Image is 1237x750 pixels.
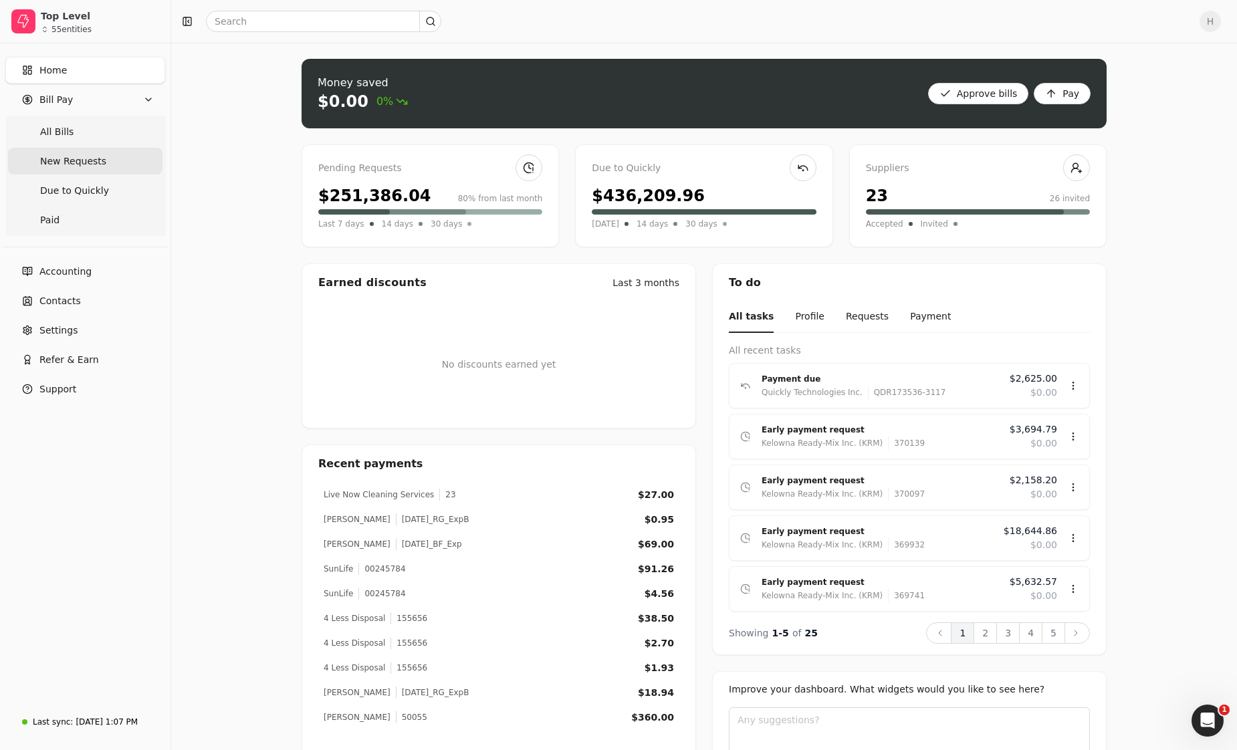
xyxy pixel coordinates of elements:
[39,265,92,279] span: Accounting
[729,628,768,638] span: Showing
[396,513,469,525] div: [DATE]_RG_ExpB
[1019,622,1042,644] button: 4
[318,184,431,208] div: $251,386.04
[996,622,1020,644] button: 3
[439,489,455,501] div: 23
[792,628,802,638] span: of
[40,184,109,198] span: Due to Quickly
[638,488,674,502] div: $27.00
[888,436,925,450] div: 370139
[592,184,705,208] div: $436,209.96
[762,436,883,450] div: Kelowna Ready-Mix Inc. (KRM)
[39,93,73,107] span: Bill Pay
[324,637,385,649] div: 4 Less Disposal
[5,258,165,285] a: Accounting
[324,612,385,624] div: 4 Less Disposal
[1219,705,1230,715] span: 1
[1030,589,1057,603] span: $0.00
[1030,386,1057,400] span: $0.00
[1010,372,1057,386] span: $2,625.00
[40,125,74,139] span: All Bills
[324,538,390,550] div: [PERSON_NAME]
[8,177,162,204] a: Due to Quickly
[1004,524,1057,538] span: $18,644.86
[8,207,162,233] a: Paid
[358,588,405,600] div: 00245784
[921,217,948,231] span: Invited
[358,563,405,575] div: 00245784
[1200,11,1221,32] button: H
[390,612,427,624] div: 155656
[910,301,951,333] button: Payment
[866,217,903,231] span: Accepted
[713,264,1106,301] div: To do
[5,86,165,113] button: Bill Pay
[39,294,81,308] span: Contacts
[39,382,76,396] span: Support
[324,711,390,723] div: [PERSON_NAME]
[762,423,999,436] div: Early payment request
[76,716,138,728] div: [DATE] 1:07 PM
[8,118,162,145] a: All Bills
[951,622,974,644] button: 1
[324,563,353,575] div: SunLife
[729,682,1090,697] div: Improve your dashboard. What widgets would you like to see here?
[1042,622,1065,644] button: 5
[762,525,993,538] div: Early payment request
[631,711,674,725] div: $360.00
[638,562,674,576] div: $91.26
[458,193,543,205] div: 80% from last month
[888,589,925,602] div: 369741
[5,710,165,734] a: Last sync:[DATE] 1:07 PM
[1030,436,1057,451] span: $0.00
[1030,487,1057,501] span: $0.00
[928,83,1029,104] button: Approve bills
[396,538,462,550] div: [DATE]_BF_Exp
[645,513,674,527] div: $0.95
[302,445,695,483] div: Recent payments
[324,513,390,525] div: [PERSON_NAME]
[40,154,106,168] span: New Requests
[645,587,674,601] div: $4.56
[685,217,717,231] span: 30 days
[1010,473,1057,487] span: $2,158.20
[5,57,165,84] a: Home
[638,537,674,551] div: $69.00
[324,686,390,699] div: [PERSON_NAME]
[762,487,883,501] div: Kelowna Ready-Mix Inc. (KRM)
[1034,83,1091,104] button: Pay
[33,716,73,728] div: Last sync:
[5,376,165,402] button: Support
[318,217,364,231] span: Last 7 days
[866,161,1090,176] div: Suppliers
[592,217,619,231] span: [DATE]
[39,64,67,78] span: Home
[868,386,946,399] div: QDR173536-3117
[1050,193,1090,205] div: 26 invited
[51,25,92,33] div: 55 entities
[645,636,674,650] div: $2.70
[638,612,674,626] div: $38.50
[324,489,434,501] div: Live Now Cleaning Services
[318,161,542,176] div: Pending Requests
[645,661,674,675] div: $1.93
[762,538,883,551] div: Kelowna Ready-Mix Inc. (KRM)
[762,589,883,602] div: Kelowna Ready-Mix Inc. (KRM)
[318,91,368,112] div: $0.00
[382,217,413,231] span: 14 days
[390,637,427,649] div: 155656
[396,711,427,723] div: 50055
[888,487,925,501] div: 370097
[324,588,353,600] div: SunLife
[8,148,162,174] a: New Requests
[612,276,679,290] div: Last 3 months
[762,386,863,399] div: Quickly Technologies Inc.
[39,353,99,367] span: Refer & Earn
[376,94,408,110] span: 0%
[762,576,999,589] div: Early payment request
[762,474,999,487] div: Early payment request
[318,275,427,291] div: Earned discounts
[1030,538,1057,552] span: $0.00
